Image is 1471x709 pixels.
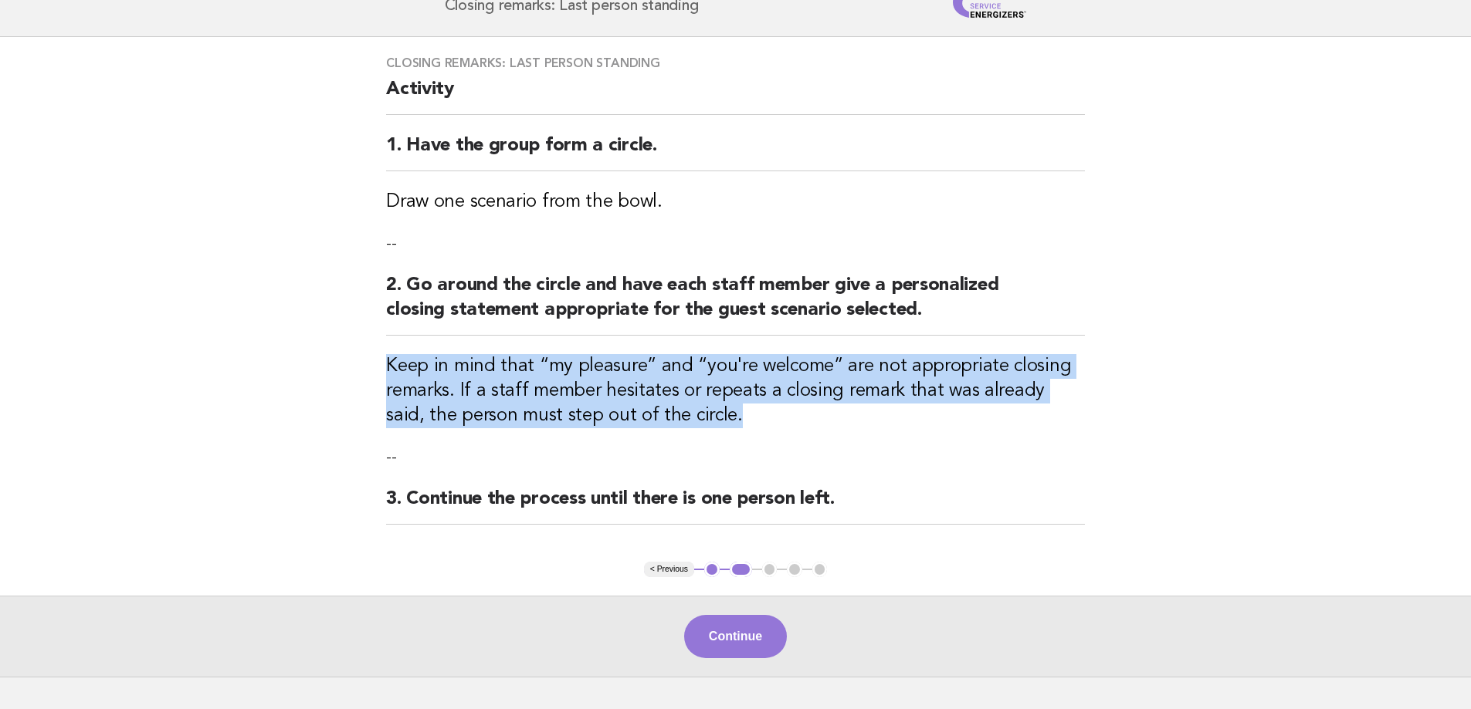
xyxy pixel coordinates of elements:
button: < Previous [644,562,694,577]
h3: Draw one scenario from the bowl. [386,190,1085,214]
h2: 2. Go around the circle and have each staff member give a personalized closing statement appropri... [386,273,1085,336]
h2: 1. Have the group form a circle. [386,133,1085,171]
p: -- [386,447,1085,468]
h3: Keep in mind that “my pleasure” and “you're welcome” are not appropriate closing remarks. If a st... [386,354,1085,428]
button: 2 [730,562,752,577]
h2: Activity [386,77,1085,115]
h3: Closing remarks: Last person standing [386,56,1085,71]
p: -- [386,233,1085,255]
button: 1 [704,562,720,577]
h2: 3. Continue the process until there is one person left. [386,487,1085,525]
button: Continue [684,615,787,658]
